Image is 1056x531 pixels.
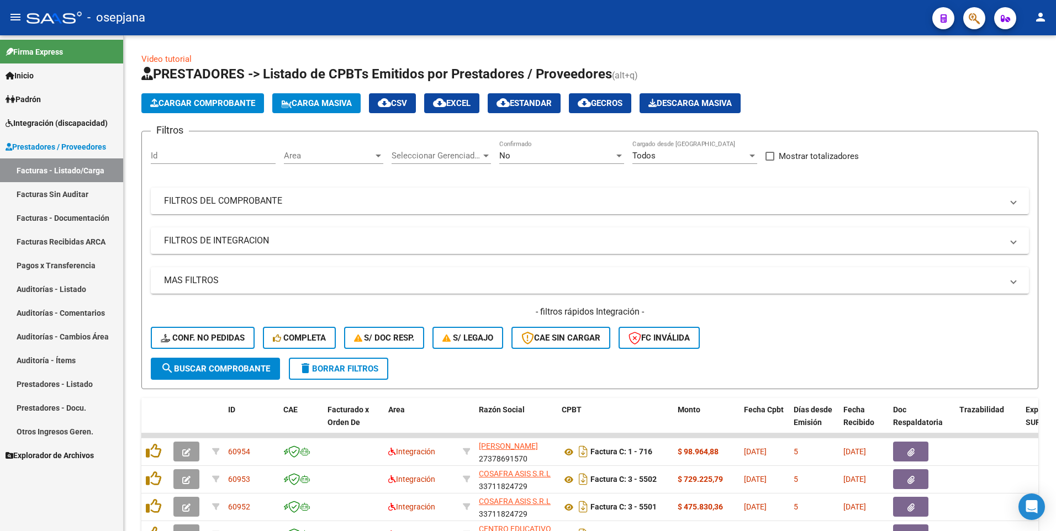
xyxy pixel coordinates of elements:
[488,93,561,113] button: Estandar
[1034,10,1047,24] mat-icon: person
[281,98,352,108] span: Carga Masiva
[794,502,798,511] span: 5
[228,475,250,484] span: 60953
[479,405,525,414] span: Razón Social
[164,195,1002,207] mat-panel-title: FILTROS DEL COMPROBANTE
[578,98,622,108] span: Gecros
[632,151,656,161] span: Todos
[150,98,255,108] span: Cargar Comprobante
[499,151,510,161] span: No
[392,151,481,161] span: Seleccionar Gerenciador
[6,70,34,82] span: Inicio
[839,398,889,447] datatable-header-cell: Fecha Recibido
[497,96,510,109] mat-icon: cloud_download
[779,150,859,163] span: Mostrar totalizadores
[388,475,435,484] span: Integración
[744,502,767,511] span: [DATE]
[557,398,673,447] datatable-header-cell: CPBT
[6,46,63,58] span: Firma Express
[640,93,741,113] app-download-masive: Descarga masiva de comprobantes (adjuntos)
[161,333,245,343] span: Conf. no pedidas
[843,447,866,456] span: [DATE]
[284,151,373,161] span: Area
[388,405,405,414] span: Area
[629,333,690,343] span: FC Inválida
[740,398,789,447] datatable-header-cell: Fecha Cpbt
[843,502,866,511] span: [DATE]
[678,475,723,484] strong: $ 729.225,79
[511,327,610,349] button: CAE SIN CARGAR
[590,503,657,512] strong: Factura C: 3 - 5501
[151,306,1029,318] h4: - filtros rápidos Integración -
[562,405,582,414] span: CPBT
[590,475,657,484] strong: Factura C: 3 - 5502
[141,93,264,113] button: Cargar Comprobante
[151,227,1029,254] mat-expansion-panel-header: FILTROS DE INTEGRACION
[442,333,493,343] span: S/ legajo
[521,333,600,343] span: CAE SIN CARGAR
[678,447,719,456] strong: $ 98.964,88
[378,98,407,108] span: CSV
[151,188,1029,214] mat-expansion-panel-header: FILTROS DEL COMPROBANTE
[161,364,270,374] span: Buscar Comprobante
[141,66,612,82] span: PRESTADORES -> Listado de CPBTs Emitidos por Prestadores / Proveedores
[794,405,832,427] span: Días desde Emisión
[424,93,479,113] button: EXCEL
[6,141,106,153] span: Prestadores / Proveedores
[344,327,425,349] button: S/ Doc Resp.
[6,117,108,129] span: Integración (discapacidad)
[479,442,538,450] span: [PERSON_NAME]
[479,469,551,478] span: COSAFRA ASIS S.R.L
[648,98,732,108] span: Descarga Masiva
[272,93,361,113] button: Carga Masiva
[576,470,590,488] i: Descargar documento
[893,405,943,427] span: Doc Respaldatoria
[224,398,279,447] datatable-header-cell: ID
[283,405,298,414] span: CAE
[228,502,250,511] span: 60952
[678,405,700,414] span: Monto
[328,405,369,427] span: Facturado x Orden De
[164,274,1002,286] mat-panel-title: MAS FILTROS
[354,333,415,343] span: S/ Doc Resp.
[87,6,145,30] span: - osepjana
[6,93,41,105] span: Padrón
[388,447,435,456] span: Integración
[590,448,652,456] strong: Factura C: 1 - 716
[388,502,435,511] span: Integración
[228,447,250,456] span: 60954
[151,123,189,138] h3: Filtros
[151,327,255,349] button: Conf. no pedidas
[497,98,552,108] span: Estandar
[612,70,638,81] span: (alt+q)
[299,362,312,375] mat-icon: delete
[273,333,326,343] span: Completa
[479,495,553,518] div: 33711824729
[576,443,590,460] i: Descargar documento
[794,475,798,484] span: 5
[9,10,22,24] mat-icon: menu
[378,96,391,109] mat-icon: cloud_download
[889,398,955,447] datatable-header-cell: Doc Respaldatoria
[843,405,874,427] span: Fecha Recibido
[323,398,384,447] datatable-header-cell: Facturado x Orden De
[1018,493,1045,520] div: Open Intercom Messenger
[299,364,378,374] span: Borrar Filtros
[479,497,551,506] span: COSAFRA ASIS S.R.L
[578,96,591,109] mat-icon: cloud_download
[6,449,94,461] span: Explorador de Archivos
[955,398,1021,447] datatable-header-cell: Trazabilidad
[794,447,798,456] span: 5
[141,54,192,64] a: Video tutorial
[744,447,767,456] span: [DATE]
[576,498,590,516] i: Descargar documento
[164,235,1002,247] mat-panel-title: FILTROS DE INTEGRACION
[640,93,741,113] button: Descarga Masiva
[569,93,631,113] button: Gecros
[959,405,1004,414] span: Trazabilidad
[479,468,553,491] div: 33711824729
[789,398,839,447] datatable-header-cell: Días desde Emisión
[479,440,553,463] div: 27378691570
[474,398,557,447] datatable-header-cell: Razón Social
[151,358,280,380] button: Buscar Comprobante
